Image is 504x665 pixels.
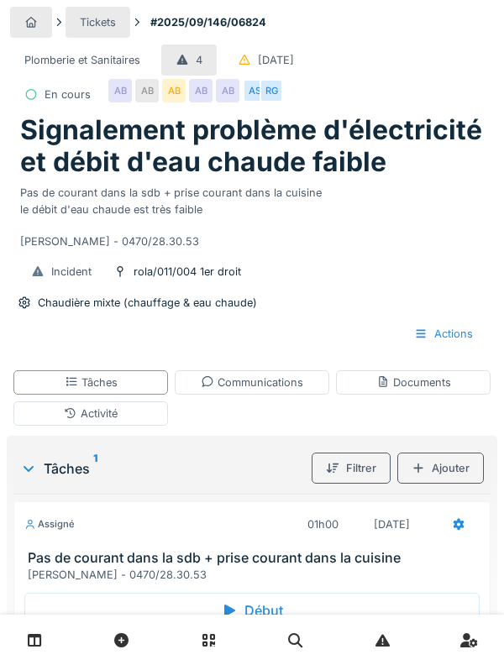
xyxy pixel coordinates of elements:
[162,79,186,102] div: AB
[80,14,116,30] div: Tickets
[20,178,484,249] div: Pas de courant dans la sdb + prise courant dans la cuisine le débit d'eau chaude est très faible ...
[189,79,213,102] div: AB
[93,458,97,479] sup: 1
[51,264,92,280] div: Incident
[216,79,239,102] div: AB
[24,593,480,628] div: Début
[307,516,339,532] div: 01h00
[312,453,391,484] div: Filtrer
[64,406,118,422] div: Activité
[134,264,241,280] div: rola/011/004 1er droit
[28,567,483,583] div: [PERSON_NAME] - 0470/28.30.53
[144,14,273,30] strong: #2025/09/146/06824
[400,318,487,349] div: Actions
[196,52,202,68] div: 4
[243,79,266,102] div: AS
[376,374,451,390] div: Documents
[201,374,303,390] div: Communications
[397,453,484,484] div: Ajouter
[374,516,410,532] div: [DATE]
[20,114,484,179] h1: Signalement problème d'électricité et débit d'eau chaude faible
[38,295,257,311] div: Chaudière mixte (chauffage & eau chaude)
[28,550,483,566] h3: Pas de courant dans la sdb + prise courant dans la cuisine
[108,79,132,102] div: AB
[135,79,159,102] div: AB
[258,52,294,68] div: [DATE]
[20,458,305,479] div: Tâches
[45,86,91,102] div: En cours
[24,52,140,68] div: Plomberie et Sanitaires
[260,79,283,102] div: RG
[65,374,118,390] div: Tâches
[24,517,75,531] div: Assigné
